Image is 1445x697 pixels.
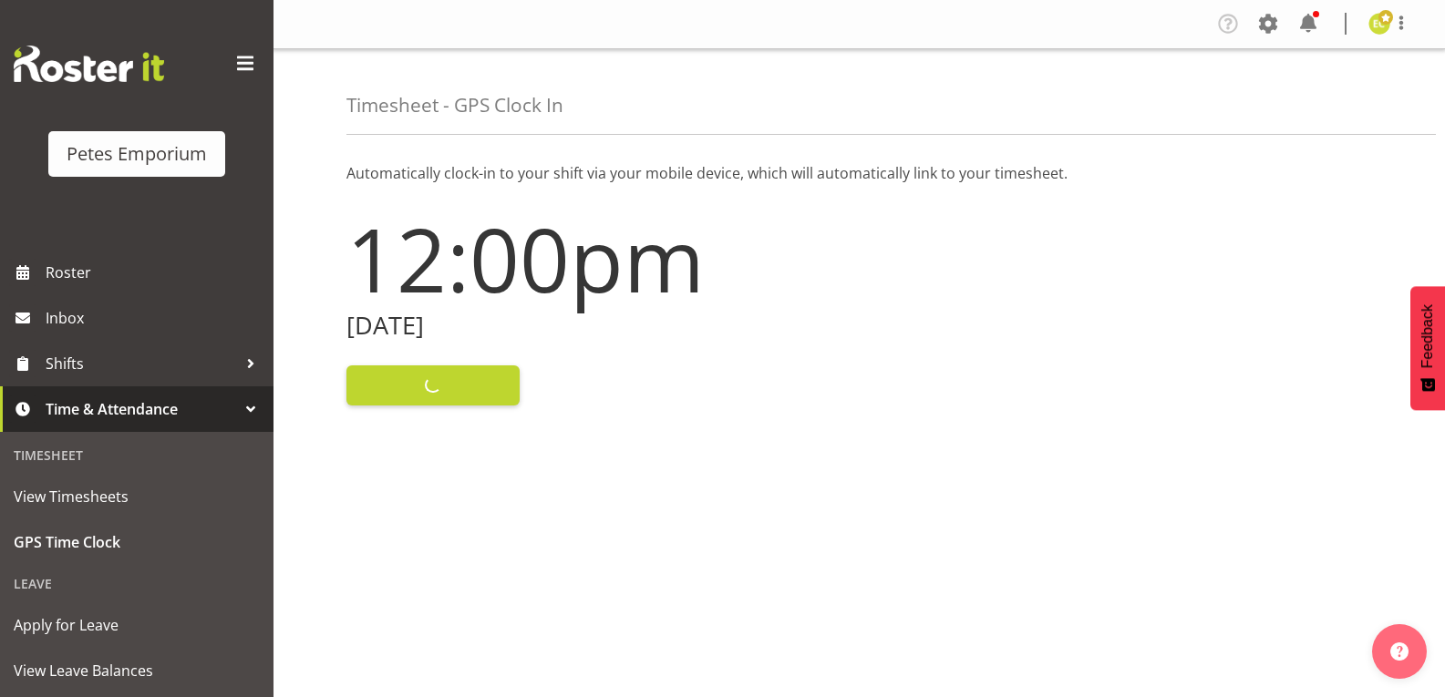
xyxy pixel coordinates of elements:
p: Automatically clock-in to your shift via your mobile device, which will automatically link to you... [346,162,1372,184]
span: GPS Time Clock [14,528,260,556]
div: Petes Emporium [67,140,207,168]
img: emma-croft7499.jpg [1368,13,1390,35]
h1: 12:00pm [346,210,849,308]
span: View Leave Balances [14,657,260,684]
button: Feedback - Show survey [1410,286,1445,410]
div: Leave [5,565,269,602]
h2: [DATE] [346,312,849,340]
img: help-xxl-2.png [1390,642,1409,661]
a: Apply for Leave [5,602,269,648]
a: View Timesheets [5,474,269,519]
h4: Timesheet - GPS Clock In [346,95,563,116]
span: Shifts [46,350,237,377]
img: Rosterit website logo [14,46,164,82]
span: Inbox [46,304,264,332]
span: Apply for Leave [14,611,260,639]
a: View Leave Balances [5,648,269,693]
div: Timesheet [5,436,269,474]
span: Roster [46,259,264,286]
a: GPS Time Clock [5,519,269,565]
span: Feedback [1419,304,1436,368]
span: Time & Attendance [46,395,237,423]
span: View Timesheets [14,483,260,510]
